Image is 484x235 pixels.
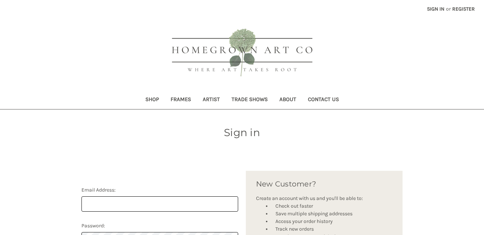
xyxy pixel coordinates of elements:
li: Track new orders [271,225,392,233]
h1: Sign in [78,125,407,140]
li: Check out faster [271,202,392,210]
a: Trade Shows [226,91,274,109]
p: Create an account with us and you'll be able to: [256,194,392,202]
li: Access your order history [271,217,392,225]
label: Password: [81,222,238,230]
h2: New Customer? [256,178,392,189]
a: Shop [140,91,165,109]
a: About [274,91,302,109]
a: Artist [197,91,226,109]
a: Frames [165,91,197,109]
a: Contact Us [302,91,345,109]
span: or [445,5,451,13]
li: Save multiple shipping addresses [271,210,392,217]
img: HOMEGROWN ART CO [160,20,324,86]
label: Email Address: [81,186,238,194]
